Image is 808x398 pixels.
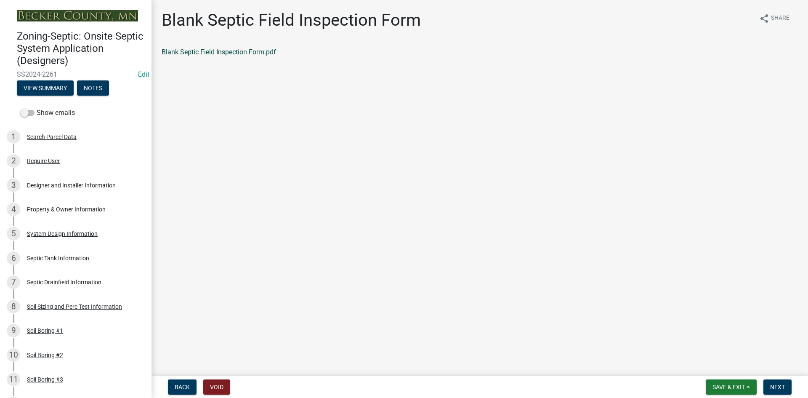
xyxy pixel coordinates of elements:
div: Property & Owner Information [27,206,106,212]
div: 7 [7,275,20,289]
div: Designer and Installer Information [27,182,116,188]
button: Back [168,379,197,395]
div: 8 [7,300,20,313]
wm-modal-confirm: Notes [77,85,109,92]
a: Edit [138,70,149,78]
div: Search Parcel Data [27,134,77,140]
div: Septic Tank Information [27,255,89,261]
img: Becker County, Minnesota [17,10,138,21]
button: View Summary [17,80,74,96]
div: 11 [7,373,20,386]
i: share [759,13,769,24]
div: 5 [7,227,20,240]
wm-modal-confirm: Summary [17,85,74,92]
span: Next [770,384,785,390]
h4: Zoning-Septic: Onsite Septic System Application (Designers) [17,30,145,67]
div: Soil Sizing and Perc Test Information [27,304,122,310]
a: Blank Septic Field Inspection Form.pdf [162,48,276,56]
div: 3 [7,179,20,192]
button: shareShare [752,10,796,27]
div: Soil Boring #1 [27,328,63,334]
div: 10 [7,348,20,362]
button: Save & Exit [706,379,757,395]
label: Show emails [20,108,75,118]
div: 4 [7,203,20,216]
div: 6 [7,251,20,265]
div: Require User [27,158,60,164]
div: Soil Boring #2 [27,352,63,358]
span: SS2024-2261 [17,70,135,78]
div: Soil Boring #3 [27,377,63,382]
div: Septic Drainfield Information [27,279,101,285]
span: Back [175,384,190,390]
div: System Design Information [27,231,98,237]
div: 2 [7,154,20,168]
wm-modal-confirm: Edit Application Number [138,70,149,78]
span: Share [771,13,789,24]
div: 1 [7,130,20,144]
div: 9 [7,324,20,337]
button: Notes [77,80,109,96]
h1: Blank Septic Field Inspection Form [162,10,421,30]
span: Save & Exit [712,384,745,390]
button: Next [763,379,792,395]
button: Void [203,379,230,395]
